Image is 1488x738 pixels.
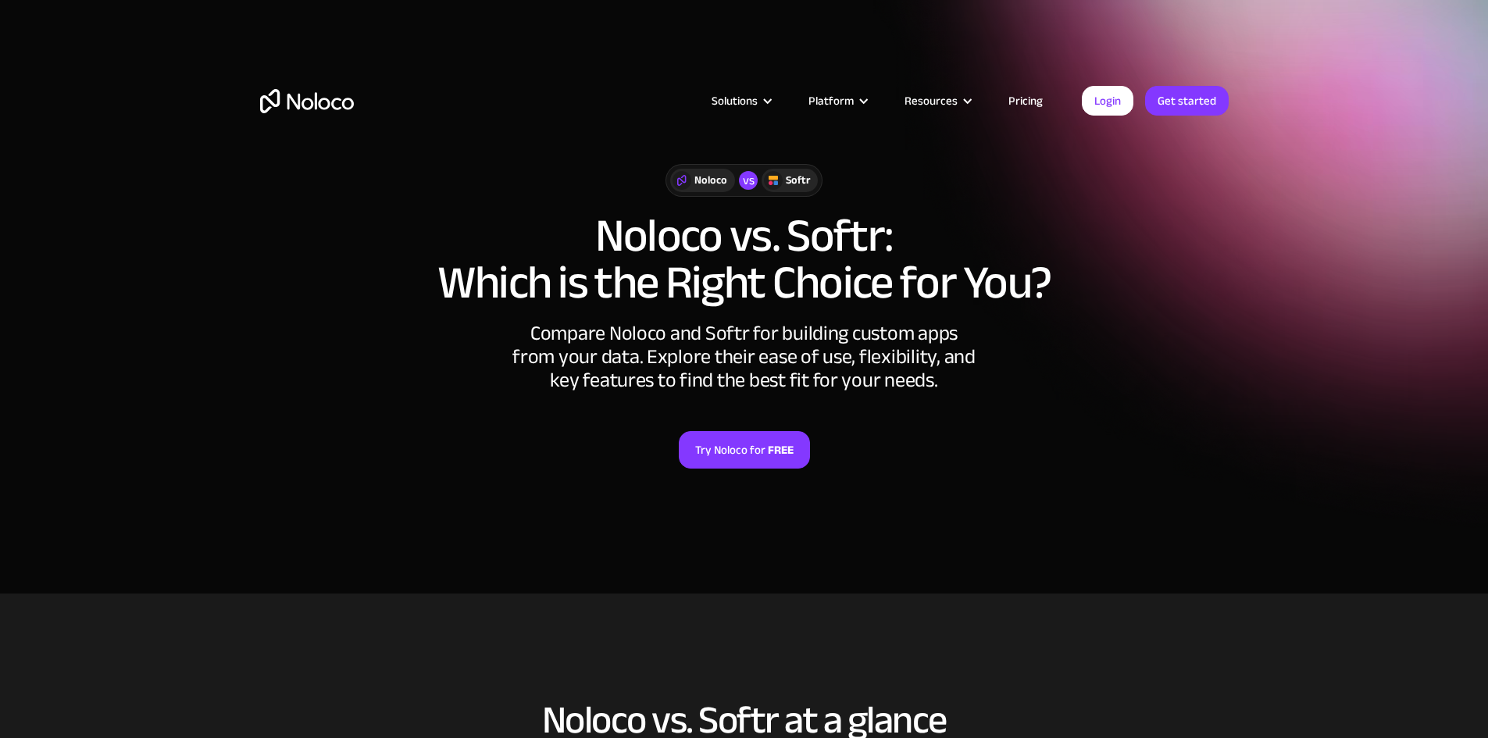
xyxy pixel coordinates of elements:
div: Resources [885,91,989,111]
div: Resources [905,91,958,111]
div: Solutions [712,91,758,111]
div: Compare Noloco and Softr for building custom apps from your data. Explore their ease of use, flex... [510,322,979,392]
div: Platform [808,91,854,111]
a: Get started [1145,86,1229,116]
div: Solutions [692,91,789,111]
a: home [260,89,354,113]
a: Login [1082,86,1133,116]
h1: Noloco vs. Softr: Which is the Right Choice for You? [260,212,1229,306]
div: Noloco [694,172,727,189]
a: Pricing [989,91,1062,111]
div: vs [739,171,758,190]
strong: FREE [768,440,794,460]
a: Try Noloco forFREE [679,431,810,469]
div: Platform [789,91,885,111]
div: Softr [786,172,810,189]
